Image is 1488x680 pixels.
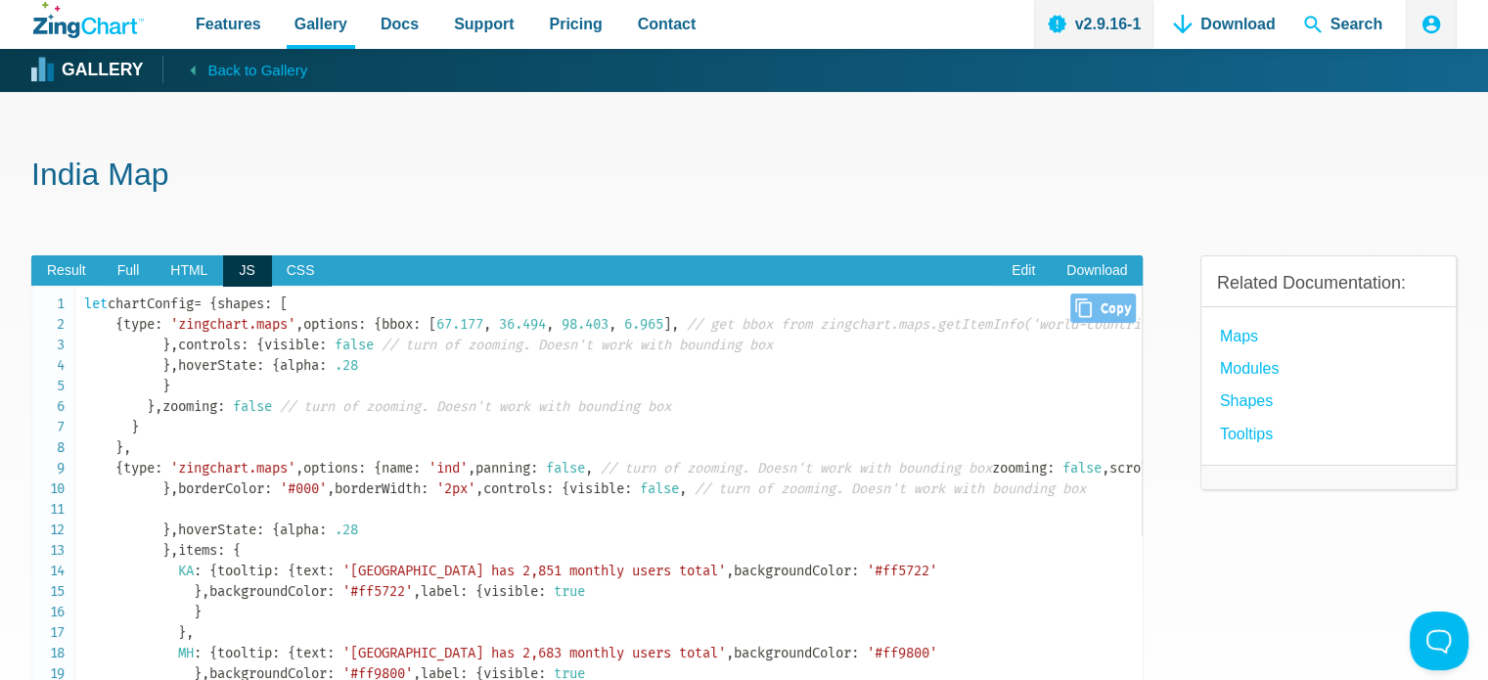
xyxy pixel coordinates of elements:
[264,295,272,312] span: :
[1220,355,1279,382] a: modules
[342,645,726,661] span: '[GEOGRAPHIC_DATA] has 2,683 monthly users total'
[209,563,217,579] span: {
[726,563,734,579] span: ,
[327,583,335,600] span: :
[726,645,734,661] span: ,
[475,480,483,497] span: ,
[549,11,602,37] span: Pricing
[867,645,937,661] span: '#ff9800'
[162,542,170,559] span: }
[233,398,272,415] span: false
[155,316,162,333] span: :
[194,604,202,620] span: }
[223,255,270,287] span: JS
[382,337,773,353] span: // turn of zooming. Doesn't work with bounding box
[319,521,327,538] span: :
[170,316,295,333] span: 'zingchart.maps'
[272,357,280,374] span: {
[327,645,335,661] span: :
[256,357,264,374] span: :
[294,11,347,37] span: Gallery
[460,583,468,600] span: :
[640,480,679,497] span: false
[162,337,170,353] span: }
[31,255,102,287] span: Result
[671,316,679,333] span: ,
[327,480,335,497] span: ,
[546,480,554,497] span: :
[178,624,186,641] span: }
[209,645,217,661] span: {
[115,316,123,333] span: {
[585,460,593,476] span: ,
[280,480,327,497] span: '#000'
[33,2,144,38] a: ZingChart Logo. Click to return to the homepage
[170,480,178,497] span: ,
[996,255,1051,287] a: Edit
[207,58,307,83] span: Back to Gallery
[609,316,616,333] span: ,
[170,542,178,559] span: ,
[295,460,303,476] span: ,
[196,11,261,37] span: Features
[562,316,609,333] span: 98.403
[31,155,1457,199] h1: India Map
[1220,387,1273,414] a: Shapes
[695,480,1086,497] span: // turn of zooming. Doesn't work with bounding box
[241,337,248,353] span: :
[335,357,358,374] span: .28
[436,480,475,497] span: '2px'
[178,563,194,579] span: KA
[428,460,468,476] span: 'ind'
[162,521,170,538] span: }
[374,460,382,476] span: {
[162,56,307,83] a: Back to Gallery
[499,316,546,333] span: 36.494
[374,316,382,333] span: {
[679,480,687,497] span: ,
[1217,272,1440,295] h3: Related Documentation:
[1047,460,1055,476] span: :
[851,645,859,661] span: :
[272,645,280,661] span: :
[271,255,331,287] span: CSS
[1102,460,1109,476] span: ,
[624,480,632,497] span: :
[546,460,585,476] span: false
[1051,255,1143,287] a: Download
[1410,612,1468,670] iframe: Toggle Customer Support
[272,563,280,579] span: :
[155,398,162,415] span: ,
[342,583,413,600] span: '#ff5722'
[194,583,202,600] span: }
[413,460,421,476] span: :
[530,460,538,476] span: :
[546,316,554,333] span: ,
[454,11,514,37] span: Support
[335,337,374,353] span: false
[554,583,585,600] span: true
[178,645,194,661] span: MH
[162,378,170,394] span: }
[475,583,483,600] span: {
[217,542,225,559] span: :
[170,357,178,374] span: ,
[468,460,475,476] span: ,
[562,480,569,497] span: {
[295,316,303,333] span: ,
[102,255,156,287] span: Full
[256,337,264,353] span: {
[62,62,143,79] strong: Gallery
[131,419,139,435] span: }
[33,56,143,85] a: Gallery
[209,295,217,312] span: {
[194,645,202,661] span: :
[867,563,937,579] span: '#ff5722'
[327,563,335,579] span: :
[170,521,178,538] span: ,
[280,398,671,415] span: // turn of zooming. Doesn't work with bounding box
[202,583,209,600] span: ,
[155,255,223,287] span: HTML
[663,316,671,333] span: ]
[413,583,421,600] span: ,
